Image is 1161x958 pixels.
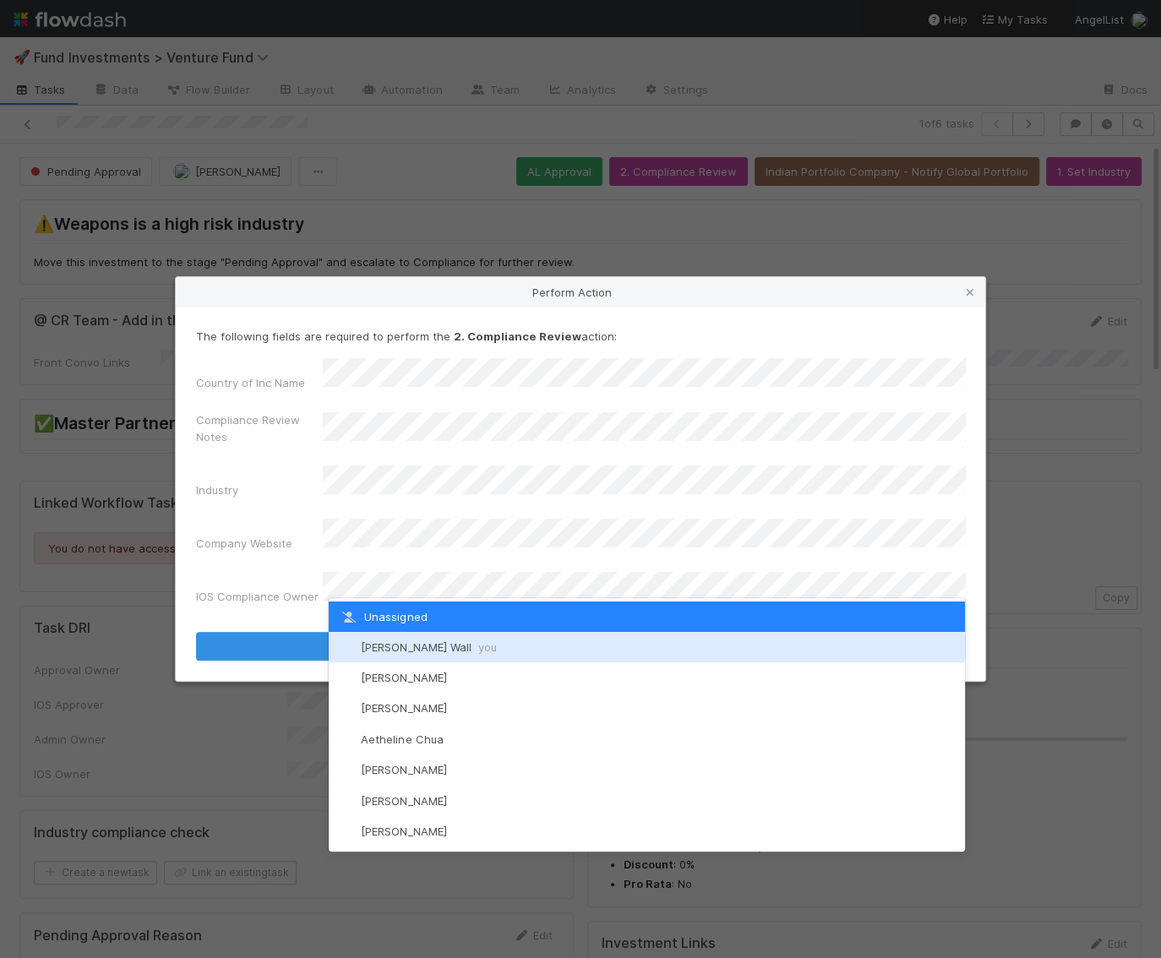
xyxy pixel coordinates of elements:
[196,588,319,605] label: IOS Compliance Owner
[196,374,305,391] label: Country of Inc Name
[339,731,356,748] img: avatar_103f69d0-f655-4f4f-bc28-f3abe7034599.png
[339,669,356,686] img: avatar_55a2f090-1307-4765-93b4-f04da16234ba.png
[361,701,446,715] span: [PERSON_NAME]
[339,700,356,717] img: avatar_1d14498f-6309-4f08-8780-588779e5ce37.png
[339,610,427,623] span: Unassigned
[196,632,965,661] button: 2. Compliance Review
[196,411,323,445] label: Compliance Review Notes
[176,277,985,308] div: Perform Action
[361,732,443,746] span: Aetheline Chua
[339,762,356,779] img: avatar_83aaf32b-e024-4a64-a883-94cfbafb2219.png
[361,671,446,684] span: [PERSON_NAME]
[361,763,446,776] span: [PERSON_NAME]
[339,824,356,841] img: avatar_a2647de5-9415-4215-9880-ea643ac47f2f.png
[196,328,965,345] p: The following fields are required to perform the action:
[196,482,238,498] label: Industry
[339,639,356,656] img: avatar_041b9f3e-9684-4023-b9b7-2f10de55285d.png
[339,792,356,809] img: avatar_df83acd9-d480-4d6e-a150-67f005a3ea0d.png
[477,640,496,654] span: you
[361,794,446,808] span: [PERSON_NAME]
[361,825,446,838] span: [PERSON_NAME]
[361,640,496,654] span: [PERSON_NAME] Wall
[454,329,581,343] strong: 2. Compliance Review
[196,535,292,552] label: Company Website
